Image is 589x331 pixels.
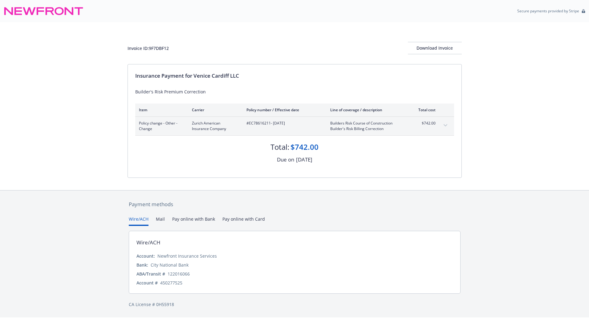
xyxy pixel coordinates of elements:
button: Pay online with Card [222,216,265,226]
button: Mail [156,216,165,226]
div: [DATE] [296,156,312,164]
div: Wire/ACH [136,239,160,247]
div: Policy number / Effective date [246,107,320,112]
div: CA License # 0H55918 [129,301,461,308]
span: Policy change - Other - Change [139,121,182,132]
div: Policy change - Other - ChangeZurich American Insurance Company#EC78616211- [DATE]Builders Risk C... [135,117,454,135]
button: Pay online with Bank [172,216,215,226]
button: Download Invoice [408,42,462,54]
div: Account: [136,253,155,259]
div: Bank: [136,262,148,268]
div: Total cost [412,107,436,112]
div: Due on [277,156,294,164]
div: Insurance Payment for Venice Cardiff LLC [135,72,454,80]
div: Payment methods [129,200,461,208]
span: Zurich American Insurance Company [192,121,237,132]
div: Item [139,107,182,112]
span: Builder's Risk Billing Correction [330,126,403,132]
button: expand content [441,121,450,130]
div: City National Bank [151,262,189,268]
span: Builders Risk Course of Construction [330,121,403,126]
div: $742.00 [290,142,319,152]
div: ABA/Transit # [136,271,165,277]
button: Wire/ACH [129,216,148,226]
div: Invoice ID: 9F7DBF12 [128,45,169,51]
div: Newfront Insurance Services [157,253,217,259]
div: Line of coverage / description [330,107,403,112]
div: Account # [136,280,158,286]
div: Total: [270,142,289,152]
div: Carrier [192,107,237,112]
div: Builder's Risk Premium Correction [135,88,454,95]
div: 122016066 [168,271,190,277]
p: Secure payments provided by Stripe [517,8,579,14]
span: Builders Risk Course of ConstructionBuilder's Risk Billing Correction [330,121,403,132]
span: $742.00 [412,121,436,126]
span: #EC78616211 - [DATE] [246,121,320,126]
div: 450277525 [160,280,182,286]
